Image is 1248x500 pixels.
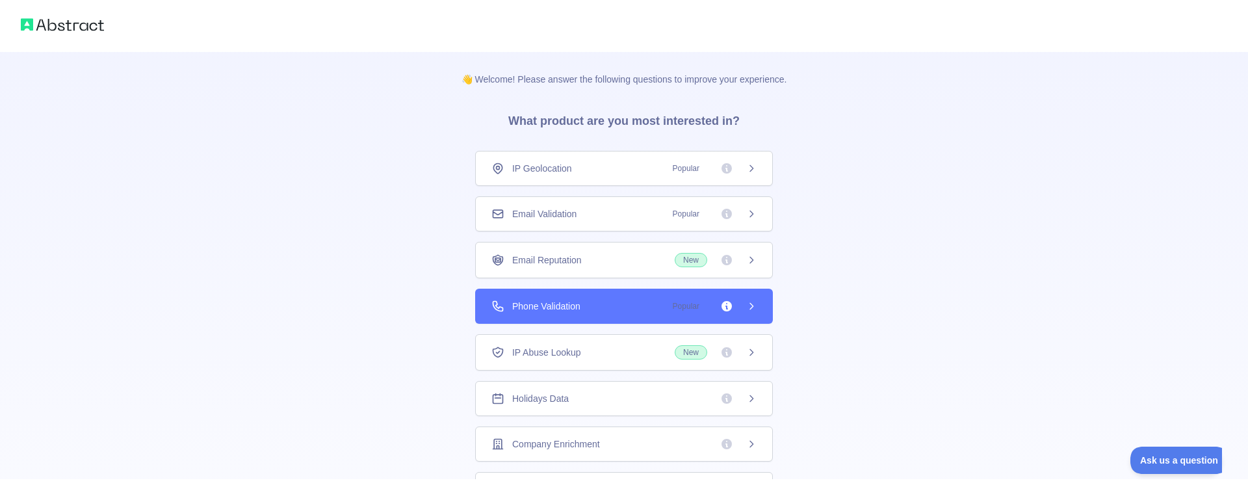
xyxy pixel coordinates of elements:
[512,392,569,405] span: Holidays Data
[512,162,572,175] span: IP Geolocation
[1130,447,1222,474] iframe: Toggle Customer Support
[665,300,707,313] span: Popular
[665,162,707,175] span: Popular
[441,52,808,86] p: 👋 Welcome! Please answer the following questions to improve your experience.
[675,345,707,360] span: New
[512,438,600,451] span: Company Enrichment
[487,86,760,151] h3: What product are you most interested in?
[21,16,104,34] img: Abstract logo
[512,254,582,267] span: Email Reputation
[675,253,707,267] span: New
[512,346,581,359] span: IP Abuse Lookup
[512,300,580,313] span: Phone Validation
[665,207,707,220] span: Popular
[512,207,577,220] span: Email Validation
